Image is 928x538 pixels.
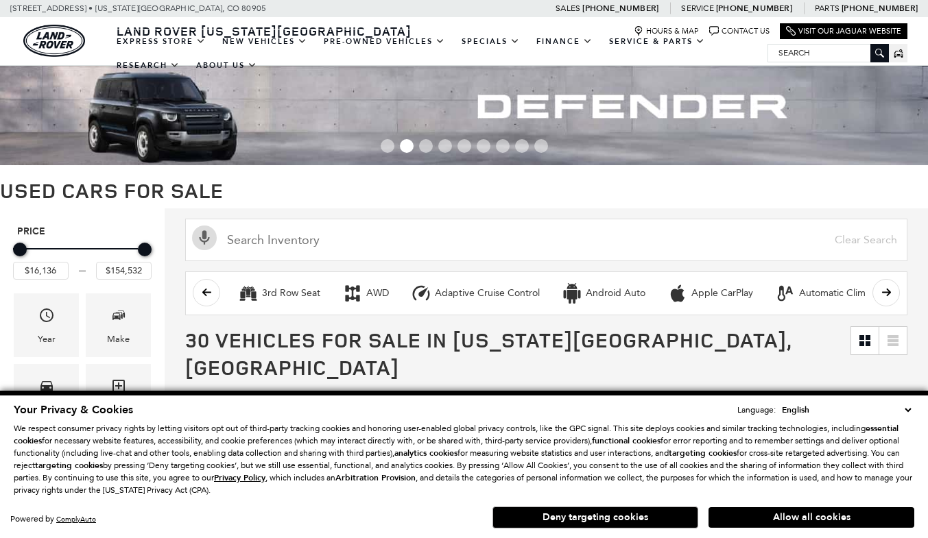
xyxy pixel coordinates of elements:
[601,29,713,53] a: Service & Parts
[108,53,188,77] a: Research
[108,23,420,39] a: Land Rover [US_STATE][GEOGRAPHIC_DATA]
[778,403,914,417] select: Language Select
[691,287,753,299] div: Apple CarPlay
[716,3,792,14] a: [PHONE_NUMBER]
[14,402,133,417] span: Your Privacy & Cookies
[492,506,698,528] button: Deny targeting cookies
[14,293,79,357] div: YearYear
[107,332,130,347] div: Make
[453,29,528,53] a: Specials
[17,225,147,238] h5: Price
[842,3,918,14] a: [PHONE_NUMBER]
[419,139,433,153] span: Go to slide 3
[214,473,265,482] a: Privacy Policy
[110,304,127,332] span: Make
[815,3,840,13] span: Parts
[669,448,737,458] strong: targeting cookies
[192,225,217,250] svg: Click to toggle on voice search
[592,435,661,446] strong: functional cookies
[799,287,914,299] div: Automatic Climate Control
[403,279,547,308] button: Adaptive Cruise ControlAdaptive Cruise Control
[14,364,79,428] div: ModelModel
[786,26,901,36] a: Visit Our Jaguar Website
[138,243,152,256] div: Maximum Price
[230,279,328,308] button: 3rd Row Seat3rd Row Seat
[86,364,151,428] div: TrimTrim
[96,262,152,280] input: Maximum
[86,293,151,357] div: MakeMake
[556,3,580,13] span: Sales
[394,448,457,458] strong: analytics cookies
[477,139,490,153] span: Go to slide 6
[13,262,69,280] input: Minimum
[35,460,103,471] strong: targeting cookies
[709,507,914,528] button: Allow all cookies
[411,283,431,304] div: Adaptive Cruise Control
[768,279,922,308] button: Automatic Climate ControlAutomatic Climate Control
[23,25,85,57] img: Land Rover
[108,29,768,77] nav: Main Navigation
[435,287,540,299] div: Adaptive Cruise Control
[110,374,127,402] span: Trim
[38,332,56,347] div: Year
[185,326,792,381] span: 30 Vehicles for Sale in [US_STATE][GEOGRAPHIC_DATA], [GEOGRAPHIC_DATA]
[681,3,713,13] span: Service
[238,283,259,304] div: 3rd Row Seat
[554,279,653,308] button: Android AutoAndroid Auto
[117,23,412,39] span: Land Rover [US_STATE][GEOGRAPHIC_DATA]
[13,238,152,280] div: Price
[438,139,452,153] span: Go to slide 4
[660,279,761,308] button: Apple CarPlayApple CarPlay
[528,29,601,53] a: Finance
[586,287,645,299] div: Android Auto
[515,139,529,153] span: Go to slide 8
[13,243,27,256] div: Minimum Price
[214,29,316,53] a: New Vehicles
[185,219,907,261] input: Search Inventory
[335,279,396,308] button: AWDAWD
[400,139,414,153] span: Go to slide 2
[23,25,85,57] a: land-rover
[56,515,96,524] a: ComplyAuto
[457,139,471,153] span: Go to slide 5
[214,472,265,483] u: Privacy Policy
[562,283,582,304] div: Android Auto
[582,3,658,14] a: [PHONE_NUMBER]
[10,515,96,524] div: Powered by
[14,422,914,496] p: We respect consumer privacy rights by letting visitors opt out of third-party tracking cookies an...
[10,3,266,13] a: [STREET_ADDRESS] • [US_STATE][GEOGRAPHIC_DATA], CO 80905
[342,283,363,304] div: AWD
[709,26,770,36] a: Contact Us
[366,287,389,299] div: AWD
[262,287,320,299] div: 3rd Row Seat
[316,29,453,53] a: Pre-Owned Vehicles
[188,53,265,77] a: About Us
[496,139,510,153] span: Go to slide 7
[193,279,220,306] button: scroll left
[534,139,548,153] span: Go to slide 9
[768,45,888,61] input: Search
[775,283,796,304] div: Automatic Climate Control
[38,304,55,332] span: Year
[381,139,394,153] span: Go to slide 1
[667,283,688,304] div: Apple CarPlay
[335,472,416,483] strong: Arbitration Provision
[737,406,776,414] div: Language:
[108,29,214,53] a: EXPRESS STORE
[872,279,900,306] button: scroll right
[634,26,699,36] a: Hours & Map
[38,374,55,402] span: Model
